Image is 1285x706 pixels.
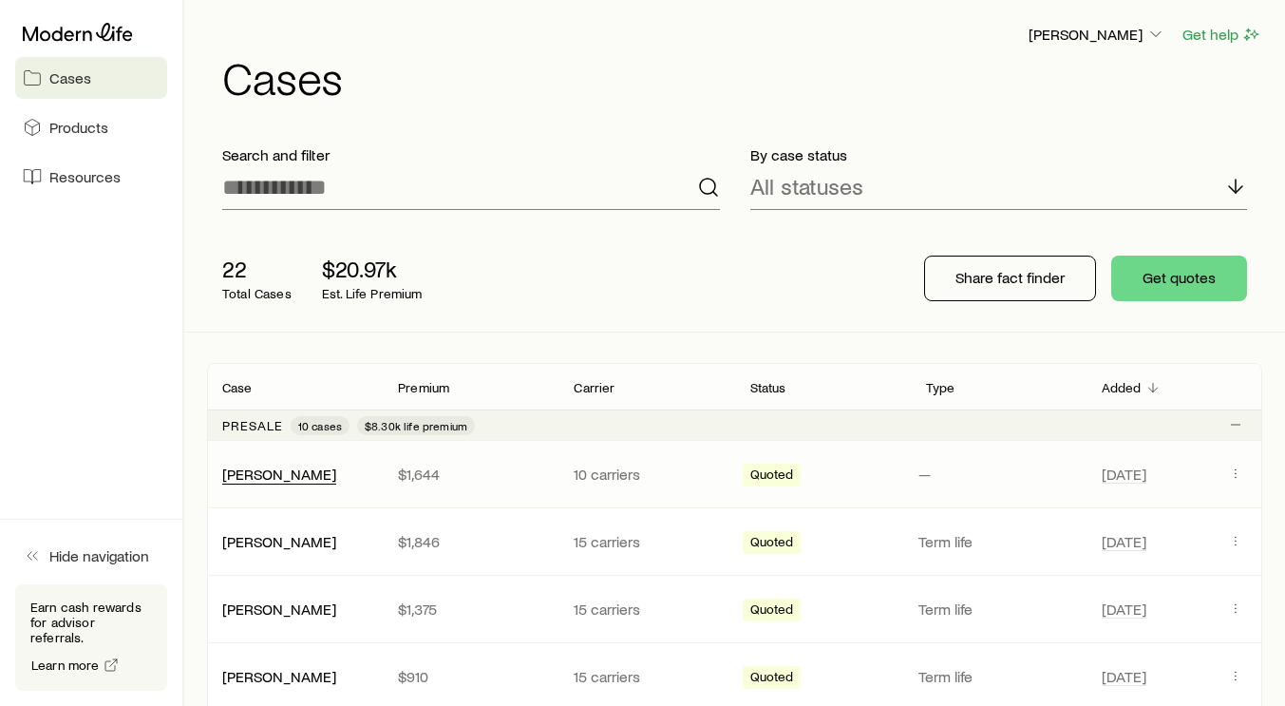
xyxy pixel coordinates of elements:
[222,418,283,433] p: Presale
[222,667,336,685] a: [PERSON_NAME]
[15,584,167,691] div: Earn cash rewards for advisor referrals.Learn more
[222,465,336,483] a: [PERSON_NAME]
[918,532,1079,551] p: Term life
[398,465,543,484] p: $1,644
[322,286,423,301] p: Est. Life Premium
[750,145,1248,164] p: By case status
[750,669,794,689] span: Quoted
[750,380,786,395] p: Status
[750,467,794,487] span: Quoted
[298,418,342,433] span: 10 cases
[955,268,1065,287] p: Share fact finder
[322,256,423,282] p: $20.97k
[222,667,336,687] div: [PERSON_NAME]
[222,532,336,552] div: [PERSON_NAME]
[1102,532,1146,551] span: [DATE]
[574,532,719,551] p: 15 carriers
[15,535,167,577] button: Hide navigation
[222,286,292,301] p: Total Cases
[1102,600,1146,619] span: [DATE]
[1102,380,1142,395] p: Added
[222,600,336,620] div: [PERSON_NAME]
[49,118,108,137] span: Products
[398,380,449,395] p: Premium
[918,667,1079,686] p: Term life
[1028,24,1166,47] button: [PERSON_NAME]
[222,145,720,164] p: Search and filter
[31,658,100,672] span: Learn more
[15,156,167,198] a: Resources
[750,534,794,554] span: Quoted
[926,380,955,395] p: Type
[1029,25,1165,44] p: [PERSON_NAME]
[1181,24,1262,46] button: Get help
[222,465,336,485] div: [PERSON_NAME]
[924,256,1096,301] button: Share fact finder
[574,465,719,484] p: 10 carriers
[222,532,336,550] a: [PERSON_NAME]
[49,68,91,87] span: Cases
[1111,256,1247,301] button: Get quotes
[398,532,543,551] p: $1,846
[365,418,467,433] span: $8.30k life premium
[918,600,1079,619] p: Term life
[574,380,614,395] p: Carrier
[574,600,719,619] p: 15 carriers
[398,600,543,619] p: $1,375
[1102,667,1146,686] span: [DATE]
[15,106,167,148] a: Products
[750,173,863,200] p: All statuses
[398,667,543,686] p: $910
[1102,465,1146,484] span: [DATE]
[30,600,152,645] p: Earn cash rewards for advisor referrals.
[750,601,794,621] span: Quoted
[49,546,149,565] span: Hide navigation
[49,167,121,186] span: Resources
[222,380,253,395] p: Case
[918,465,1079,484] p: —
[15,57,167,99] a: Cases
[222,256,292,282] p: 22
[222,54,1262,100] h1: Cases
[222,600,336,618] a: [PERSON_NAME]
[574,667,719,686] p: 15 carriers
